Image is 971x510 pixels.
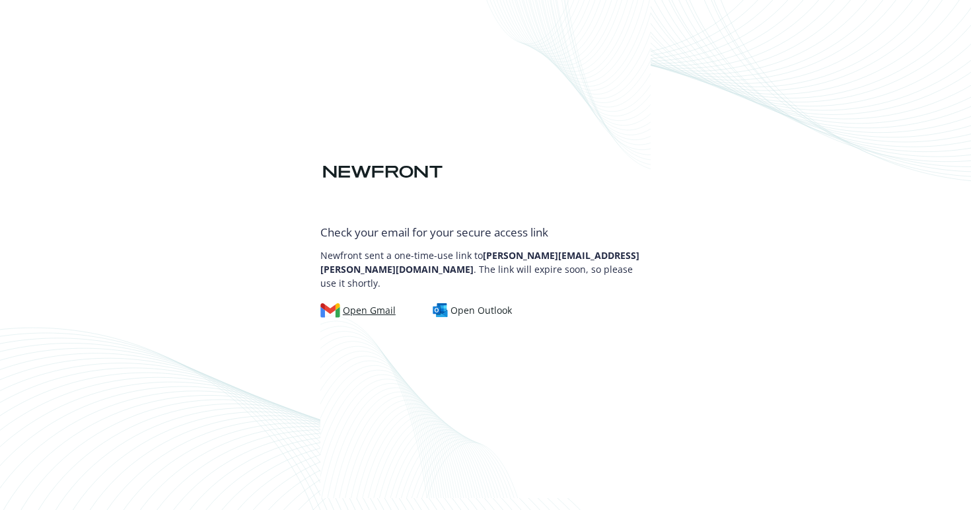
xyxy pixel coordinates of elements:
b: [PERSON_NAME][EMAIL_ADDRESS][PERSON_NAME][DOMAIN_NAME] [320,249,639,275]
div: Open Outlook [433,303,513,318]
div: Check your email for your secure access link [320,224,651,241]
div: Open Gmail [320,303,396,318]
img: Newfront logo [320,161,445,184]
a: Open Gmail [320,303,406,318]
img: gmail-logo.svg [320,303,340,318]
img: outlook-logo.svg [433,303,449,318]
p: Newfront sent a one-time-use link to . The link will expire soon, so please use it shortly. [320,242,651,290]
a: Open Outlook [433,303,523,318]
